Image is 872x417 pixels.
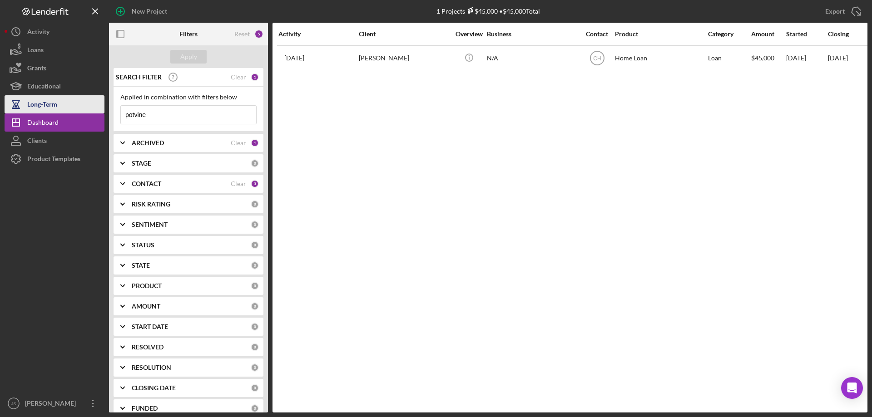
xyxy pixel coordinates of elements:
[132,364,171,371] b: RESOLUTION
[132,303,160,310] b: AMOUNT
[487,46,578,70] div: N/A
[751,30,785,38] div: Amount
[132,139,164,147] b: ARCHIVED
[251,363,259,372] div: 0
[251,159,259,167] div: 0
[116,74,162,81] b: SEARCH FILTER
[5,95,104,113] button: Long-Term
[132,282,162,289] b: PRODUCT
[580,30,614,38] div: Contact
[132,160,151,167] b: STAGE
[452,30,486,38] div: Overview
[132,405,158,412] b: FUNDED
[251,221,259,229] div: 0
[251,343,259,351] div: 0
[180,50,197,64] div: Apply
[11,401,16,406] text: JS
[234,30,250,38] div: Reset
[251,323,259,331] div: 0
[5,59,104,77] button: Grants
[254,29,263,39] div: 5
[251,261,259,270] div: 0
[231,180,246,187] div: Clear
[120,93,257,101] div: Applied in combination with filters below
[5,132,104,150] button: Clients
[825,2,845,20] div: Export
[132,323,168,330] b: START DATE
[251,404,259,412] div: 0
[231,139,246,147] div: Clear
[251,384,259,392] div: 0
[170,50,207,64] button: Apply
[786,30,827,38] div: Started
[132,241,154,249] b: STATUS
[5,77,104,95] button: Educational
[593,55,601,62] text: CH
[251,302,259,310] div: 0
[109,2,176,20] button: New Project
[615,30,706,38] div: Product
[251,180,259,188] div: 3
[27,23,50,43] div: Activity
[436,7,540,15] div: 1 Projects • $45,000 Total
[615,46,706,70] div: Home Loan
[27,132,47,152] div: Clients
[132,221,168,228] b: SENTIMENT
[251,200,259,208] div: 0
[284,54,304,62] time: 2025-08-07 15:44
[27,41,44,61] div: Loans
[27,59,46,79] div: Grants
[5,23,104,41] button: Activity
[251,73,259,81] div: 1
[5,150,104,168] button: Product Templates
[132,201,170,208] b: RISK RATING
[487,30,578,38] div: Business
[132,384,176,392] b: CLOSING DATE
[359,30,450,38] div: Client
[132,2,167,20] div: New Project
[465,7,498,15] div: $45,000
[27,95,57,116] div: Long-Term
[841,377,863,399] div: Open Intercom Messenger
[708,46,750,70] div: Loan
[23,394,82,415] div: [PERSON_NAME]
[5,113,104,132] button: Dashboard
[816,2,867,20] button: Export
[27,150,80,170] div: Product Templates
[251,241,259,249] div: 0
[5,41,104,59] button: Loans
[708,30,750,38] div: Category
[27,77,61,98] div: Educational
[251,282,259,290] div: 0
[278,30,358,38] div: Activity
[359,46,450,70] div: [PERSON_NAME]
[786,46,827,70] div: [DATE]
[132,180,161,187] b: CONTACT
[751,54,774,62] span: $45,000
[132,262,150,269] b: STATE
[828,54,848,62] time: [DATE]
[231,74,246,81] div: Clear
[179,30,198,38] b: Filters
[132,343,163,351] b: RESOLVED
[251,139,259,147] div: 1
[27,113,59,134] div: Dashboard
[5,394,104,412] button: JS[PERSON_NAME]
